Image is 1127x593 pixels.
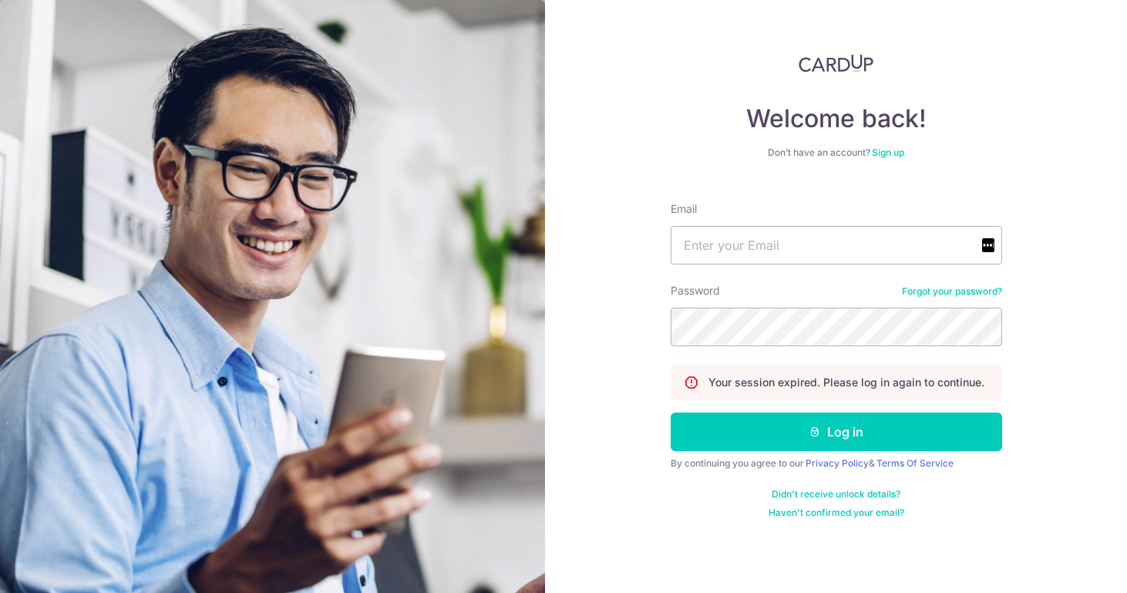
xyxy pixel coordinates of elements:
a: Haven't confirmed your email? [769,507,904,519]
div: By continuing you agree to our & [671,457,1002,470]
h4: Welcome back! [671,103,1002,134]
p: Your session expired. Please log in again to continue. [708,375,984,390]
a: Didn't receive unlock details? [772,488,900,500]
a: Terms Of Service [876,457,954,469]
div: Don’t have an account? [671,147,1002,159]
a: Privacy Policy [806,457,869,469]
a: Sign up [872,147,904,158]
label: Email [671,201,697,217]
img: CardUp Logo [799,54,874,72]
label: Password [671,283,720,298]
a: Forgot your password? [902,285,1002,298]
button: Log in [671,413,1002,451]
input: Enter your Email [671,226,1002,264]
